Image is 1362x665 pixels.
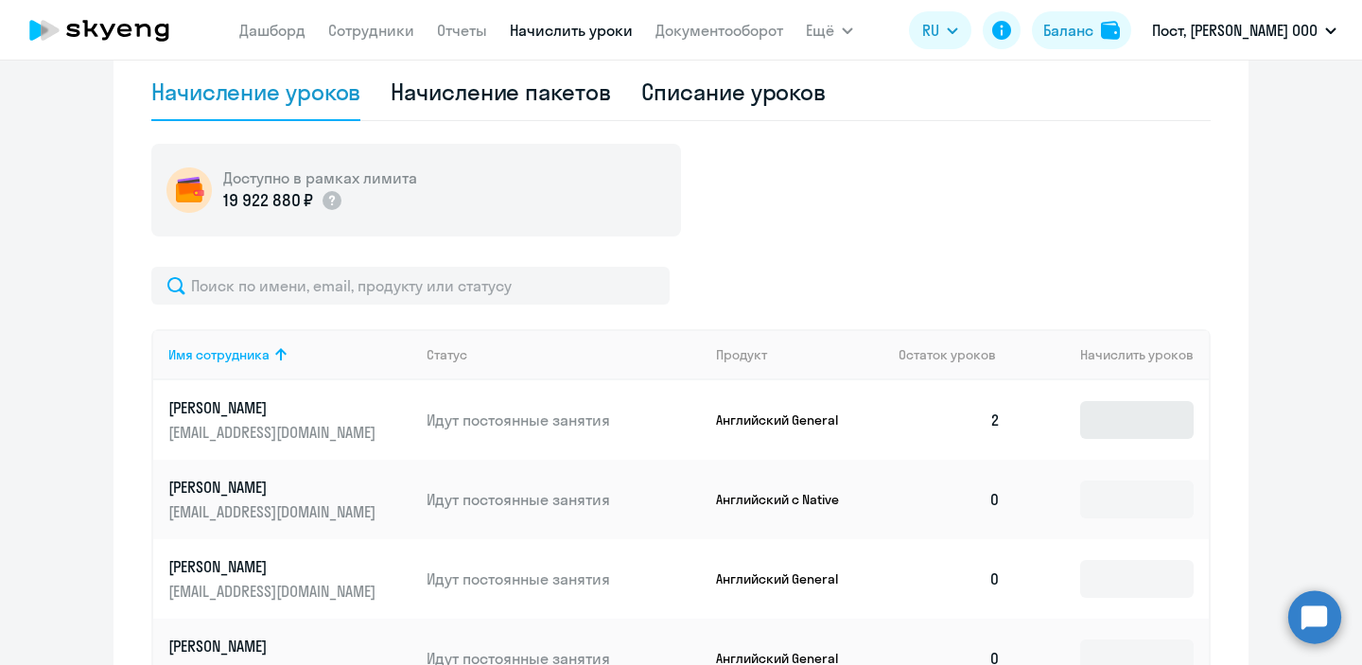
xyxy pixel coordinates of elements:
button: RU [909,11,971,49]
div: Начисление уроков [151,77,360,107]
a: Отчеты [437,21,487,40]
p: Идут постоянные занятия [427,569,701,589]
button: Пост, [PERSON_NAME] ООО [1143,8,1346,53]
div: Имя сотрудника [168,346,411,363]
p: Английский General [716,570,858,587]
div: Имя сотрудника [168,346,270,363]
p: Идут постоянные занятия [427,489,701,510]
p: [EMAIL_ADDRESS][DOMAIN_NAME] [168,422,380,443]
td: 0 [883,539,1016,619]
div: Остаток уроков [899,346,1016,363]
div: Списание уроков [641,77,827,107]
a: [PERSON_NAME][EMAIL_ADDRESS][DOMAIN_NAME] [168,477,411,522]
div: Статус [427,346,701,363]
p: [PERSON_NAME] [168,556,380,577]
span: Ещё [806,19,834,42]
p: Английский General [716,411,858,429]
p: [PERSON_NAME] [168,636,380,656]
p: [PERSON_NAME] [168,397,380,418]
a: Дашборд [239,21,306,40]
img: balance [1101,21,1120,40]
div: Баланс [1043,19,1093,42]
input: Поиск по имени, email, продукту или статусу [151,267,670,305]
a: [PERSON_NAME][EMAIL_ADDRESS][DOMAIN_NAME] [168,556,411,602]
button: Балансbalance [1032,11,1131,49]
a: Начислить уроки [510,21,633,40]
p: [PERSON_NAME] [168,477,380,498]
p: [EMAIL_ADDRESS][DOMAIN_NAME] [168,581,380,602]
a: [PERSON_NAME][EMAIL_ADDRESS][DOMAIN_NAME] [168,397,411,443]
a: Сотрудники [328,21,414,40]
h5: Доступно в рамках лимита [223,167,417,188]
div: Продукт [716,346,767,363]
td: 0 [883,460,1016,539]
img: wallet-circle.png [166,167,212,213]
p: Английский с Native [716,491,858,508]
span: RU [922,19,939,42]
a: Документооборот [655,21,783,40]
p: 19 922 880 ₽ [223,188,313,213]
div: Продукт [716,346,884,363]
p: Идут постоянные занятия [427,410,701,430]
button: Ещё [806,11,853,49]
div: Начисление пакетов [391,77,610,107]
p: Пост, [PERSON_NAME] ООО [1152,19,1318,42]
p: [EMAIL_ADDRESS][DOMAIN_NAME] [168,501,380,522]
th: Начислить уроков [1016,329,1209,380]
span: Остаток уроков [899,346,996,363]
td: 2 [883,380,1016,460]
div: Статус [427,346,467,363]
